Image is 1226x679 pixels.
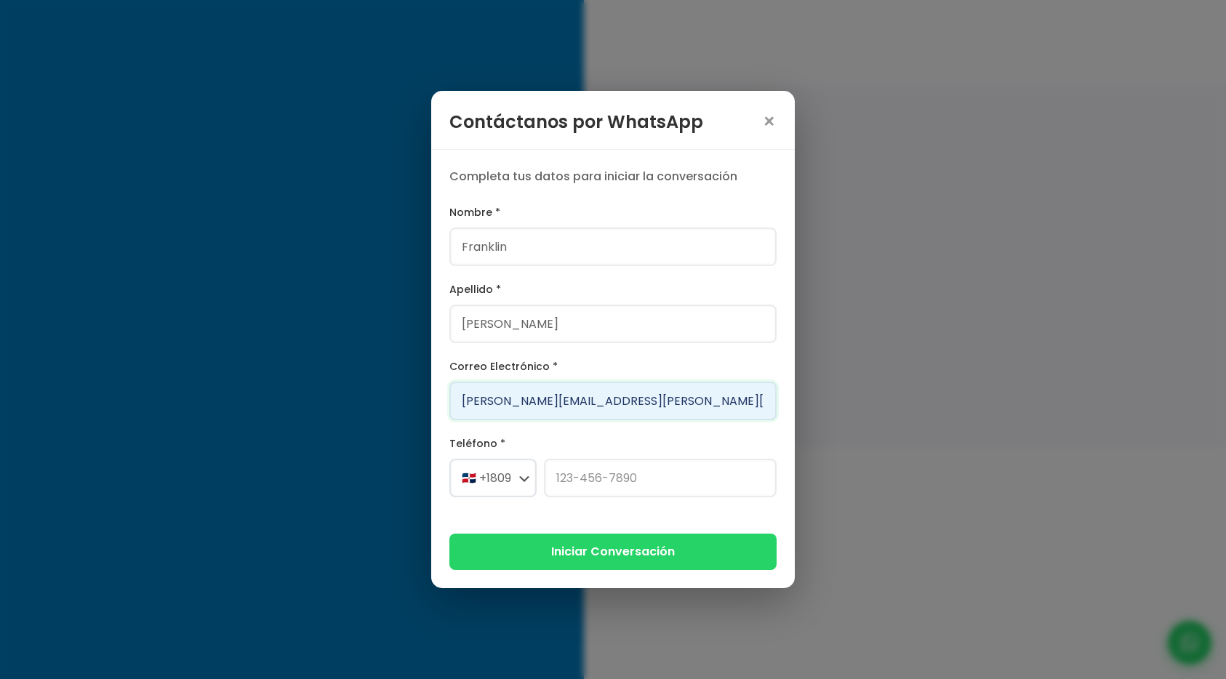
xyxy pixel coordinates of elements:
input: 123-456-7890 [544,459,777,497]
button: Iniciar Conversación [449,534,777,569]
span: × [762,112,777,132]
label: Teléfono * [449,435,777,453]
label: Apellido * [449,281,777,299]
label: Nombre * [449,204,777,222]
h3: Contáctanos por WhatsApp [449,109,703,134]
label: Correo Electrónico * [449,358,777,376]
p: Completa tus datos para iniciar la conversación [449,168,777,185]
